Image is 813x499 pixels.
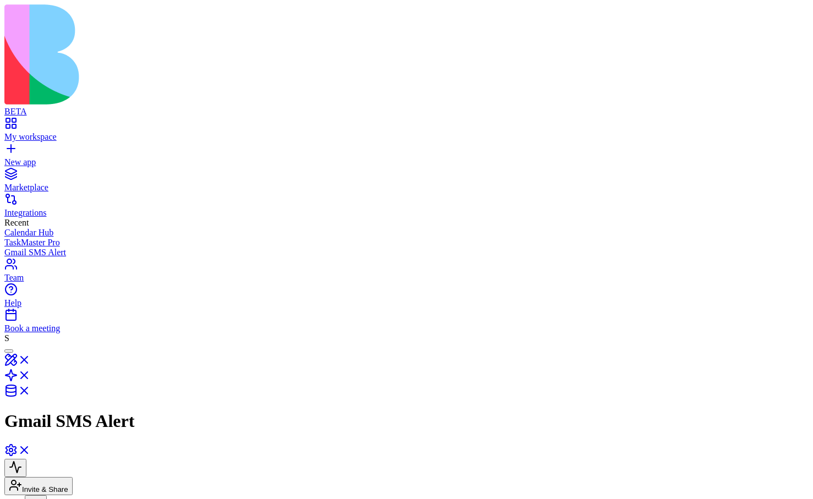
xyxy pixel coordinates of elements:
div: Integrations [4,208,809,218]
div: Team [4,273,809,283]
a: Calendar Hub [4,228,809,238]
div: BETA [4,107,809,117]
a: BETA [4,97,809,117]
img: logo [4,4,447,105]
div: Book a meeting [4,323,809,333]
a: My workspace [4,122,809,142]
a: New app [4,147,809,167]
a: Help [4,288,809,308]
div: New app [4,157,809,167]
a: Team [4,263,809,283]
div: Marketplace [4,183,809,193]
a: TaskMaster Pro [4,238,809,248]
span: S [4,333,9,343]
div: My workspace [4,132,809,142]
a: Integrations [4,198,809,218]
span: Recent [4,218,29,227]
h1: Gmail SMS Alert [4,411,809,431]
a: Gmail SMS Alert [4,248,809,257]
button: Invite & Share [4,477,73,495]
a: Book a meeting [4,314,809,333]
a: Marketplace [4,173,809,193]
div: Help [4,298,809,308]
